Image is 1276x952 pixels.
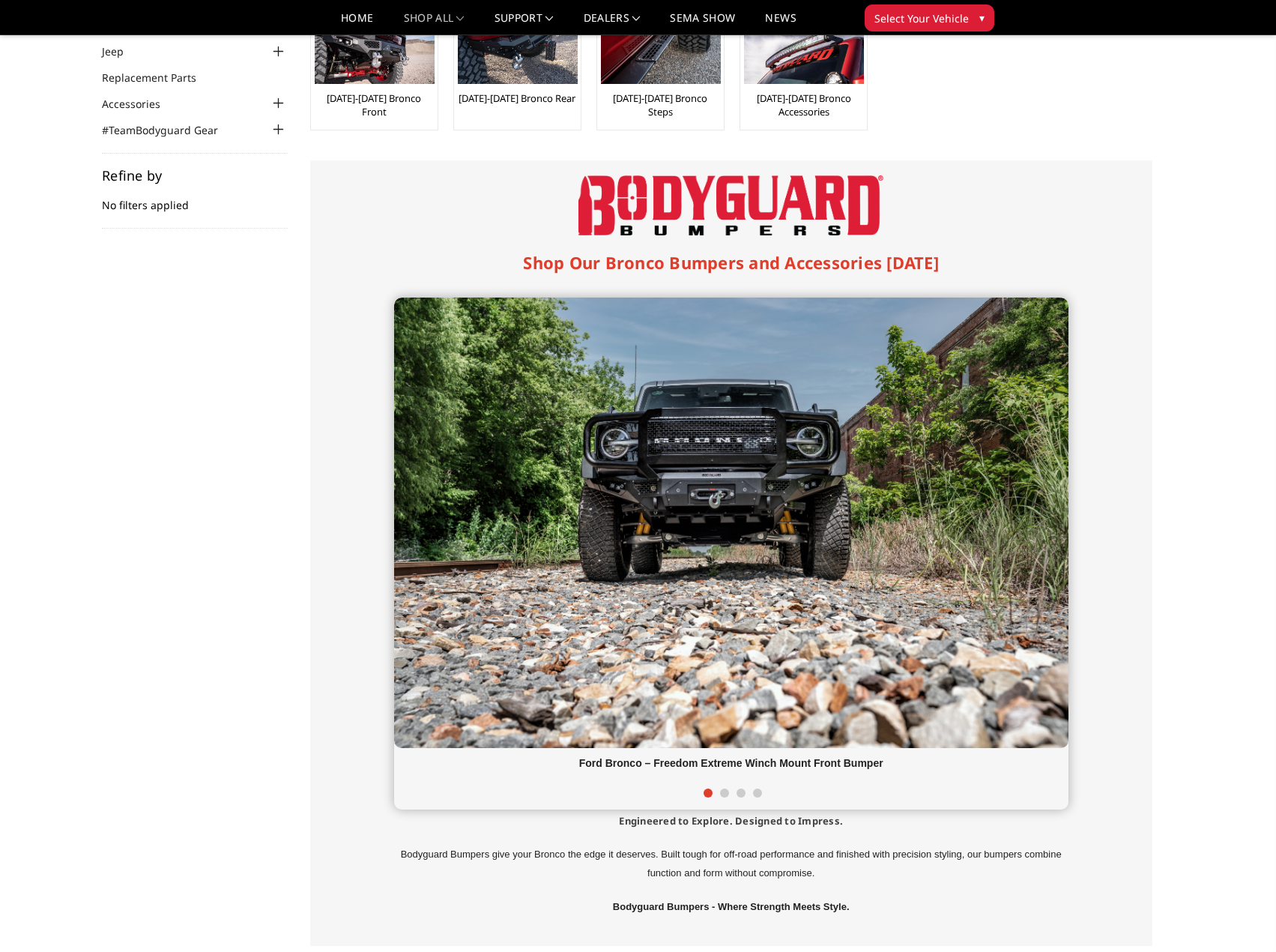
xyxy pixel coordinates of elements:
h5: Refine by [102,169,288,182]
a: [DATE]-[DATE] Bronco Steps [601,91,720,118]
span: Bodyguard Bumpers - Where Strength Meets Style. [613,901,850,912]
div: Ford Bronco – Freedom Extreme Winch Mount Front Bumper [394,748,1068,779]
iframe: Chat Widget [1201,880,1276,952]
a: Jeep [102,43,142,59]
a: [DATE]-[DATE] Bronco Rear [459,91,575,105]
a: Home [341,13,373,34]
a: Accessories [102,96,179,112]
a: News [765,13,796,34]
a: [DATE]-[DATE] Bronco Accessories [744,91,863,118]
h1: Shop Our Bronco Bumpers and Accessories [DATE] [394,250,1068,275]
div: No filters applied [102,169,288,229]
span: Bodyguard Bumpers give your Bronco the edge it deserves. Built tough for off-road performance and... [401,849,1062,879]
a: Replacement Parts [102,70,215,85]
span: Select Your Vehicle [874,10,969,26]
a: SEMA Show [670,13,735,34]
a: shop all [404,13,465,34]
span: Engineered to Explore. Designed to Impress. [619,814,843,828]
a: [DATE]-[DATE] Bronco Front [315,91,434,118]
a: Dealers [584,13,641,34]
button: Select Your Vehicle [865,4,994,31]
span: ▾ [979,10,985,25]
img: Bodyguard Bumpers Logo [578,175,883,235]
a: #TeamBodyguard Gear [102,122,237,138]
img: Bronco Slide 1 [394,298,1068,747]
a: Support [495,13,554,34]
